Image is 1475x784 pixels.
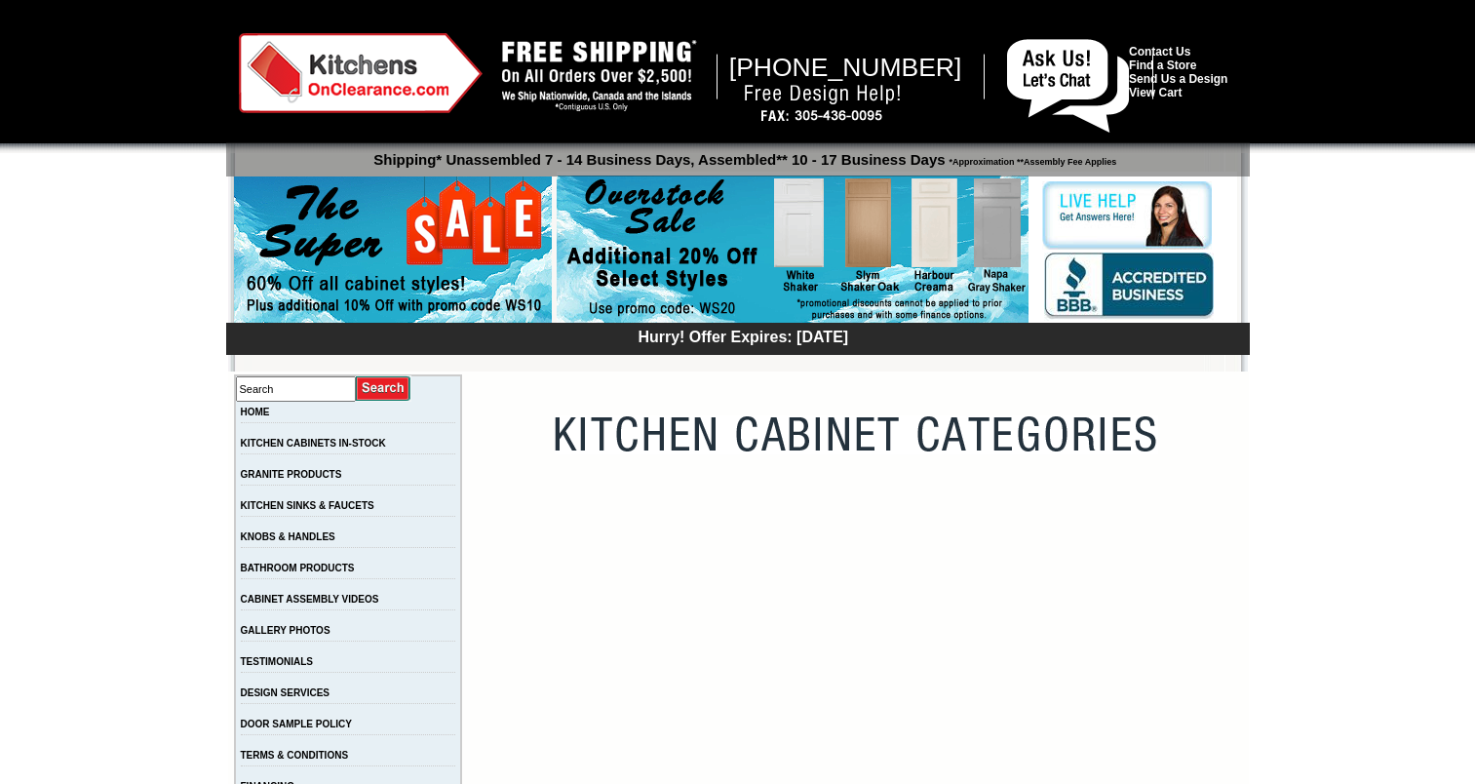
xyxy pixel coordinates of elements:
a: TESTIMONIALS [241,656,313,667]
a: HOME [241,407,270,417]
span: [PHONE_NUMBER] [729,53,962,82]
a: CABINET ASSEMBLY VIDEOS [241,594,379,605]
a: Find a Store [1129,59,1196,72]
a: View Cart [1129,86,1182,99]
a: Send Us a Design [1129,72,1227,86]
a: GRANITE PRODUCTS [241,469,342,480]
a: DOOR SAMPLE POLICY [241,719,352,729]
a: KITCHEN SINKS & FAUCETS [241,500,374,511]
a: KITCHEN CABINETS IN-STOCK [241,438,386,449]
input: Submit [356,375,411,402]
a: TERMS & CONDITIONS [241,750,349,761]
a: Contact Us [1129,45,1190,59]
a: BATHROOM PRODUCTS [241,563,355,573]
a: KNOBS & HANDLES [241,531,335,542]
p: Shipping* Unassembled 7 - 14 Business Days, Assembled** 10 - 17 Business Days [236,142,1250,168]
a: DESIGN SERVICES [241,687,330,698]
img: Kitchens on Clearance Logo [239,33,483,113]
div: Hurry! Offer Expires: [DATE] [236,326,1250,346]
span: *Approximation **Assembly Fee Applies [946,152,1117,167]
a: GALLERY PHOTOS [241,625,330,636]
